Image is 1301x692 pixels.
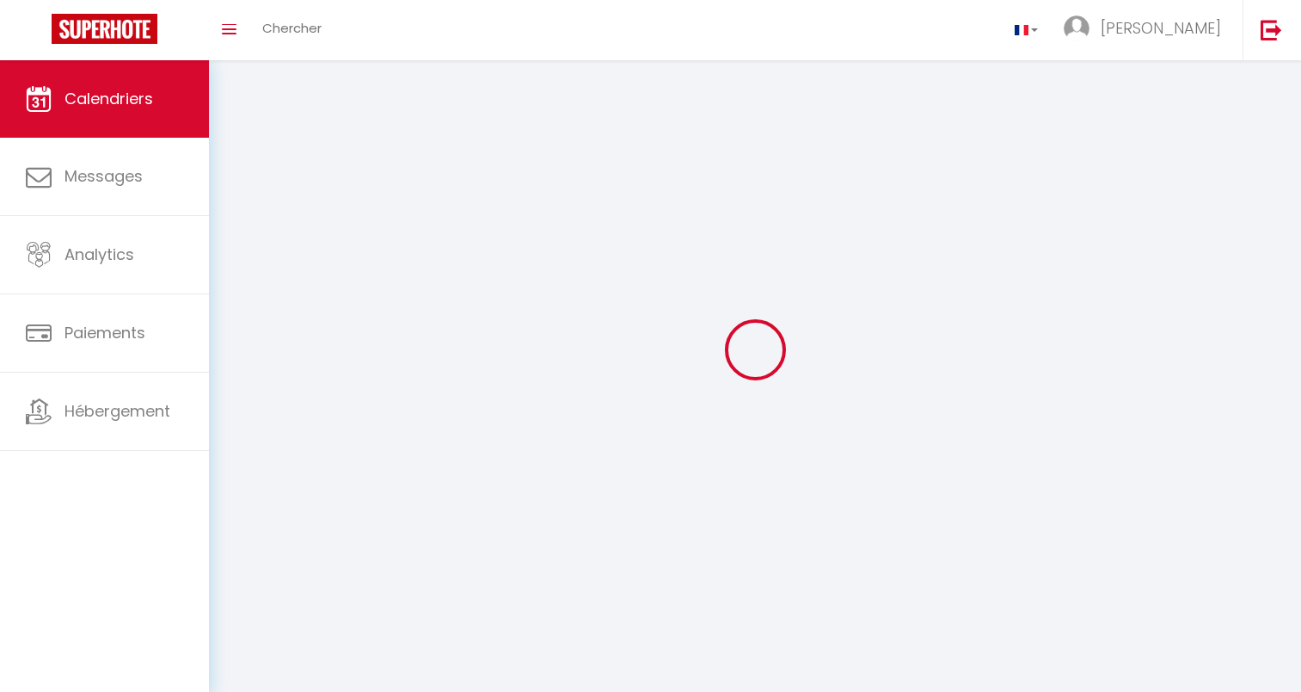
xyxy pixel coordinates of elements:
span: Hébergement [64,400,170,422]
img: ... [1064,15,1089,41]
span: Calendriers [64,88,153,109]
span: [PERSON_NAME] [1101,17,1221,39]
span: Messages [64,165,143,187]
img: logout [1261,19,1282,40]
img: Super Booking [52,14,157,44]
span: Analytics [64,244,134,265]
span: Chercher [262,19,322,37]
span: Paiements [64,322,145,343]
